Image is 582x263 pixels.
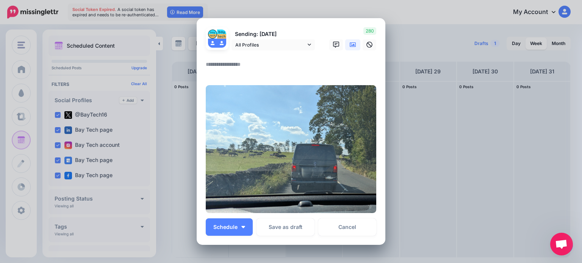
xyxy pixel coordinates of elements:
a: All Profiles [232,39,315,50]
img: user_default_image.png [208,39,217,48]
img: user_default_image.png [217,39,226,48]
button: Schedule [206,218,253,236]
p: Sending: [DATE] [232,30,315,39]
a: Cancel [318,218,376,236]
img: w0co86Kf-76988.jpg [217,30,226,39]
button: Save as draft [257,218,314,236]
span: 280 [363,27,376,35]
img: 301645517_483429707124915_896100712906713217_n-bsa133610.png [208,30,217,39]
img: arrow-down-white.png [241,226,245,228]
span: Schedule [213,224,238,230]
span: All Profiles [235,41,306,49]
img: MVRQ4MMAHQ9GJ5NX1XPPYKKARVVA61D7.jpg [206,85,376,213]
